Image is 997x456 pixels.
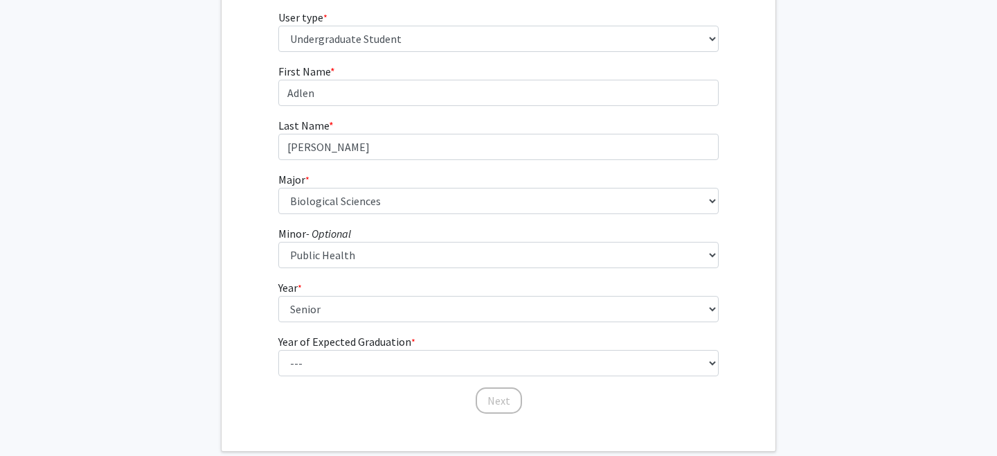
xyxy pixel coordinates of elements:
[278,279,302,296] label: Year
[278,171,309,188] label: Major
[278,333,415,350] label: Year of Expected Graduation
[10,394,59,446] iframe: Chat
[476,387,522,414] button: Next
[278,225,351,242] label: Minor
[306,227,351,240] i: - Optional
[278,119,329,132] span: Last Name
[278,9,327,26] label: User type
[278,64,330,78] span: First Name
